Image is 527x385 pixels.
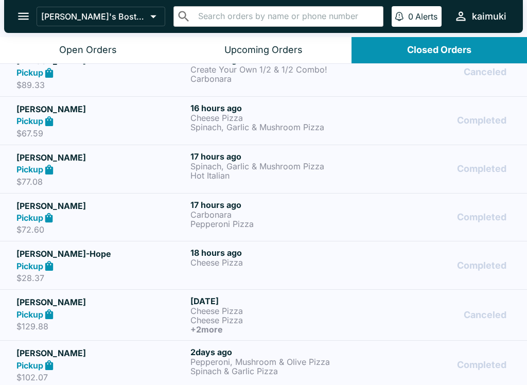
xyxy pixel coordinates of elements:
h6: 18 hours ago [190,248,360,258]
h5: [PERSON_NAME] [16,103,186,115]
p: $102.07 [16,372,186,382]
p: Pepperoni, Mushroom & Olive Pizza [190,357,360,366]
div: Closed Orders [407,44,471,56]
p: $72.60 [16,224,186,235]
p: Carbonara [190,74,360,83]
strong: Pickup [16,309,43,320]
p: $28.37 [16,273,186,283]
p: Spinach, Garlic & Mushroom Pizza [190,162,360,171]
input: Search orders by name or phone number [195,9,379,24]
strong: Pickup [16,164,43,174]
p: Pepperoni Pizza [190,219,360,229]
h5: [PERSON_NAME] [16,296,186,308]
strong: Pickup [16,67,43,78]
p: Hot Italian [190,171,360,180]
button: open drawer [10,3,37,29]
p: Cheese Pizza [190,316,360,325]
span: 2 days ago [190,347,232,357]
p: Cheese Pizza [190,306,360,316]
h6: [DATE] [190,296,360,306]
h6: + 2 more [190,325,360,334]
p: Spinach & Garlic Pizza [190,366,360,376]
h5: [PERSON_NAME] [16,347,186,359]
h5: [PERSON_NAME] [16,151,186,164]
button: kaimuki [450,5,511,27]
div: kaimuki [472,10,506,23]
h5: [PERSON_NAME]-Hope [16,248,186,260]
h5: [PERSON_NAME] [16,200,186,212]
p: $77.08 [16,177,186,187]
h6: 16 hours ago [190,103,360,113]
p: $67.59 [16,128,186,138]
div: Upcoming Orders [224,44,303,56]
p: $89.33 [16,80,186,90]
p: [PERSON_NAME]'s Boston Pizza [41,11,146,22]
p: Spinach, Garlic & Mushroom Pizza [190,122,360,132]
p: Cheese Pizza [190,258,360,267]
h6: 17 hours ago [190,151,360,162]
strong: Pickup [16,213,43,223]
strong: Pickup [16,360,43,371]
p: Carbonara [190,210,360,219]
div: Open Orders [59,44,117,56]
strong: Pickup [16,116,43,126]
p: Alerts [415,11,437,22]
strong: Pickup [16,261,43,271]
p: $129.88 [16,321,186,331]
p: 0 [408,11,413,22]
button: [PERSON_NAME]'s Boston Pizza [37,7,165,26]
p: Cheese Pizza [190,113,360,122]
p: Create Your Own 1/2 & 1/2 Combo! [190,65,360,74]
h6: 17 hours ago [190,200,360,210]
